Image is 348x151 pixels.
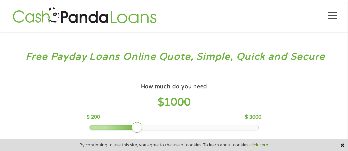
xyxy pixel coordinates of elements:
span: By continuing to use this site, you agree to the use of cookies. To learn about cookies, [79,143,269,147]
a: click here. [249,142,269,148]
h3: Free Payday Loans Online Quote, Simple, Quick and Secure [19,51,329,63]
span: 1000 [164,96,191,109]
h4: How much do you need [141,83,207,90]
p: $ 3000 [245,114,261,121]
img: GetLoanNow Logo [11,6,158,25]
h4: $ [87,96,261,109]
p: $ 200 [87,114,100,121]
